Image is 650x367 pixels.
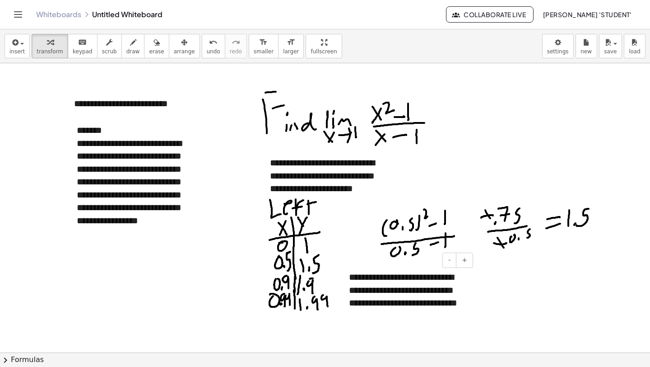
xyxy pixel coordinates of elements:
span: arrange [174,48,195,55]
i: format_size [287,37,295,48]
button: fullscreen [306,34,342,58]
button: Collaborate Live [446,6,534,23]
button: undoundo [202,34,225,58]
button: new [576,34,597,58]
button: [PERSON_NAME] 'student' [535,6,639,23]
button: redoredo [225,34,247,58]
span: new [580,48,592,55]
span: [PERSON_NAME] 'student' [543,10,632,19]
button: scrub [97,34,122,58]
i: undo [209,37,218,48]
span: Collaborate Live [454,10,526,19]
button: Toggle navigation [11,7,25,22]
span: fullscreen [311,48,337,55]
button: settings [542,34,574,58]
i: redo [232,37,240,48]
button: arrange [169,34,200,58]
button: format_sizesmaller [249,34,279,58]
span: transform [37,48,63,55]
span: larger [283,48,299,55]
button: keyboardkeypad [68,34,97,58]
button: draw [121,34,145,58]
a: Whiteboards [36,10,81,19]
span: draw [126,48,140,55]
button: transform [32,34,68,58]
button: - [442,253,456,268]
span: erase [149,48,164,55]
span: - [448,256,450,263]
button: format_sizelarger [278,34,304,58]
span: load [629,48,641,55]
span: scrub [102,48,117,55]
i: format_size [259,37,268,48]
button: load [624,34,645,58]
span: save [604,48,617,55]
button: erase [144,34,169,58]
button: insert [5,34,30,58]
button: save [599,34,622,58]
span: smaller [254,48,274,55]
span: undo [207,48,220,55]
button: + [456,253,473,268]
span: settings [547,48,569,55]
span: keypad [73,48,93,55]
span: + [462,256,467,263]
span: insert [9,48,25,55]
i: keyboard [78,37,87,48]
span: redo [230,48,242,55]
